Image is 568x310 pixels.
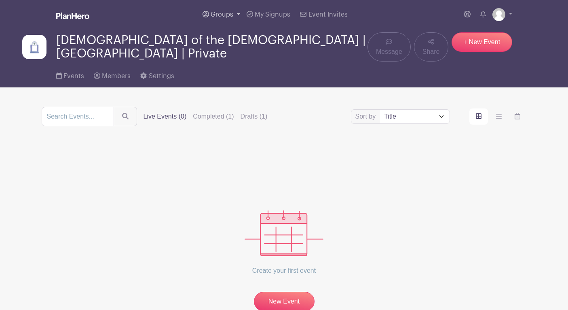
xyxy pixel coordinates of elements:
a: + New Event [452,32,512,52]
div: filters [144,112,274,121]
span: Message [376,47,402,57]
span: Groups [211,11,233,18]
span: Members [102,73,131,79]
a: Settings [140,62,174,87]
img: logo_white-6c42ec7e38ccf1d336a20a19083b03d10ae64f83f12c07503d8b9e83406b4c7d.svg [56,13,89,19]
a: Members [94,62,131,87]
label: Live Events (0) [144,112,187,121]
label: Completed (1) [193,112,234,121]
p: Create your first event [245,256,323,285]
a: Share [414,32,448,62]
img: default-ce2991bfa6775e67f084385cd625a349d9dcbb7a52a09fb2fda1e96e2d18dcdb.png [492,8,505,21]
span: Event Invites [308,11,348,18]
a: Message [367,32,411,62]
img: Doors3.jpg [22,35,46,59]
span: [DEMOGRAPHIC_DATA] of the [DEMOGRAPHIC_DATA] | [GEOGRAPHIC_DATA] | Private [56,34,367,60]
label: Sort by [355,112,378,121]
input: Search Events... [42,107,114,126]
span: Settings [149,73,174,79]
span: Share [422,47,440,57]
span: Events [63,73,84,79]
div: order and view [469,108,527,125]
span: My Signups [255,11,290,18]
img: events_empty-56550af544ae17c43cc50f3ebafa394433d06d5f1891c01edc4b5d1d59cfda54.svg [245,210,323,256]
a: Events [56,62,84,87]
label: Drafts (1) [241,112,268,121]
